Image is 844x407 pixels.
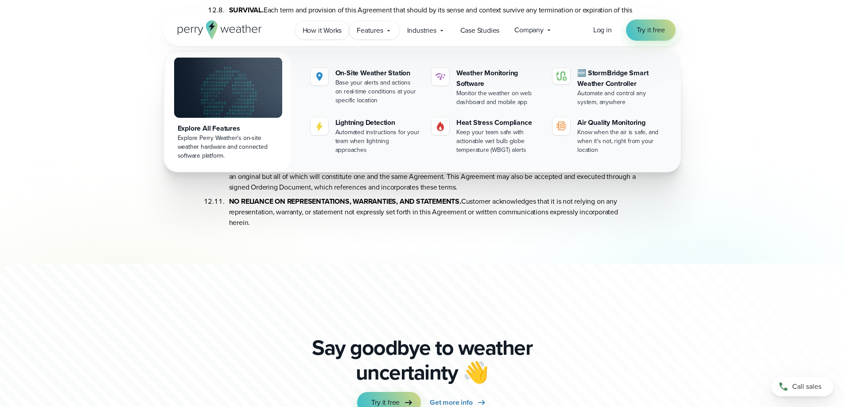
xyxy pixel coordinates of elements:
a: Air Quality Monitoring Know when the air is safe, and when it's not, right from your location [549,114,666,158]
a: Case Studies [453,21,507,39]
a: On-Site Weather Station Base your alerts and actions on real-time conditions at your specific loc... [307,64,424,109]
b: NO RELIANCE ON REPRESENTATIONS, WARRANTIES, AND STATEMENTS. [229,196,461,206]
img: aqi-icon.svg [556,121,567,132]
a: Weather Monitoring Software Monitor the weather on web dashboard and mobile app [428,64,545,110]
div: Explore All Features [178,123,279,134]
span: Case Studies [460,25,500,36]
span: Try it free [637,25,665,35]
div: Know when the air is safe, and when it's not, right from your location [577,128,663,155]
a: Try it free [626,19,676,41]
li: Each term and provision of this Agreement that should by its sense and context survive any termin... [229,1,637,69]
div: Explore Perry Weather's on-site weather hardware and connected software platform. [178,134,279,160]
span: Call sales [792,381,821,392]
div: Weather Monitoring Software [456,68,542,89]
b: SURVIVAL. [229,5,264,15]
p: Say goodbye to weather uncertainty 👋 [309,335,536,385]
div: Heat Stress Compliance [456,117,542,128]
div: Monitor the weather on web dashboard and mobile app [456,89,542,107]
div: Automate and control any system, anywhere [577,89,663,107]
span: Company [514,25,544,35]
div: Keep your team safe with actionable wet bulb globe temperature (WBGT) alerts [456,128,542,155]
img: lightning-icon.svg [314,121,325,132]
img: software-icon.svg [435,71,446,82]
a: Log in [593,25,612,35]
a: 🆕 StormBridge Smart Weather Controller Automate and control any system, anywhere [549,64,666,110]
span: How it Works [303,25,342,36]
div: 🆕 StormBridge Smart Weather Controller [577,68,663,89]
img: Location.svg [314,71,325,82]
span: Features [357,25,383,36]
a: Explore All Features Explore Perry Weather's on-site weather hardware and connected software plat... [165,52,291,171]
img: Gas.svg [435,121,446,132]
a: How it Works [295,21,350,39]
img: stormbridge-icon-V6.svg [556,71,567,81]
div: Air Quality Monitoring [577,117,663,128]
span: Industries [407,25,436,36]
div: Base your alerts and actions on real-time conditions at your specific location [335,78,421,105]
li: Customer acknowledges that it is not relying on any representation, warranty, or statement not ex... [229,193,637,228]
li: This Agreement may be executed in one or more counterparts, each of which when executed will be d... [229,157,637,193]
a: Lightning Detection Automated instructions for your team when lightning approaches [307,114,424,158]
a: Call sales [771,377,833,396]
a: Heat Stress Compliance Keep your team safe with actionable wet bulb globe temperature (WBGT) alerts [428,114,545,158]
div: On-Site Weather Station [335,68,421,78]
div: Automated instructions for your team when lightning approaches [335,128,421,155]
div: Lightning Detection [335,117,421,128]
